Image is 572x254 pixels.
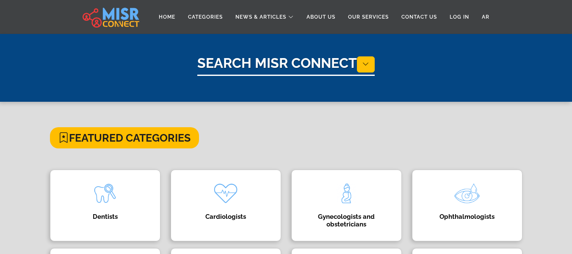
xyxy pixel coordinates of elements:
[50,127,199,148] h4: Featured Categories
[286,170,407,241] a: Gynecologists and obstetricians
[342,9,395,25] a: Our Services
[209,176,243,210] img: kQgAgBbLbYzX17DbAKQs.png
[304,213,389,228] h4: Gynecologists and obstetricians
[443,9,475,25] a: Log in
[329,176,363,210] img: tQBIxbFzDjHNxea4mloJ.png
[88,176,122,210] img: k714wZmFaHWIHbCst04N.png
[197,55,375,76] h1: Search Misr Connect
[235,13,286,21] span: News & Articles
[425,213,509,221] h4: Ophthalmologists
[395,9,443,25] a: Contact Us
[475,9,496,25] a: AR
[300,9,342,25] a: About Us
[184,213,268,221] h4: Cardiologists
[83,6,139,28] img: main.misr_connect
[229,9,300,25] a: News & Articles
[166,170,286,241] a: Cardiologists
[407,170,528,241] a: Ophthalmologists
[45,170,166,241] a: Dentists
[63,213,147,221] h4: Dentists
[182,9,229,25] a: Categories
[152,9,182,25] a: Home
[450,176,484,210] img: O3vASGqC8OE0Zbp7R2Y3.png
